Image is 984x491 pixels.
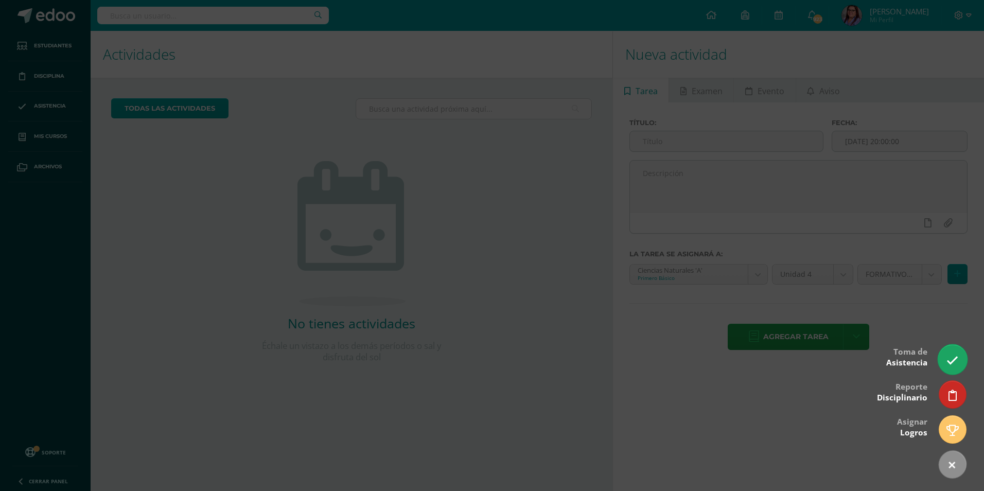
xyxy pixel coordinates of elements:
div: Toma de [886,340,927,373]
span: Logros [900,427,927,438]
span: Disciplinario [877,392,927,403]
div: Reporte [877,375,927,408]
div: Asignar [897,410,927,443]
span: Asistencia [886,357,927,368]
